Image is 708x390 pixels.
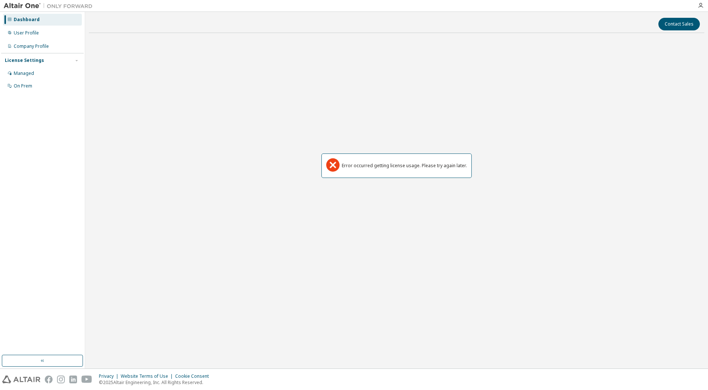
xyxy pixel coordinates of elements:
[5,57,44,63] div: License Settings
[69,376,77,383] img: linkedin.svg
[658,18,700,30] button: Contact Sales
[175,373,213,379] div: Cookie Consent
[342,163,467,169] div: Error occurred getting license usage. Please try again later.
[14,17,40,23] div: Dashboard
[121,373,175,379] div: Website Terms of Use
[14,83,32,89] div: On Prem
[14,43,49,49] div: Company Profile
[45,376,53,383] img: facebook.svg
[81,376,92,383] img: youtube.svg
[14,30,39,36] div: User Profile
[2,376,40,383] img: altair_logo.svg
[99,379,213,386] p: © 2025 Altair Engineering, Inc. All Rights Reserved.
[4,2,96,10] img: Altair One
[14,70,34,76] div: Managed
[99,373,121,379] div: Privacy
[57,376,65,383] img: instagram.svg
